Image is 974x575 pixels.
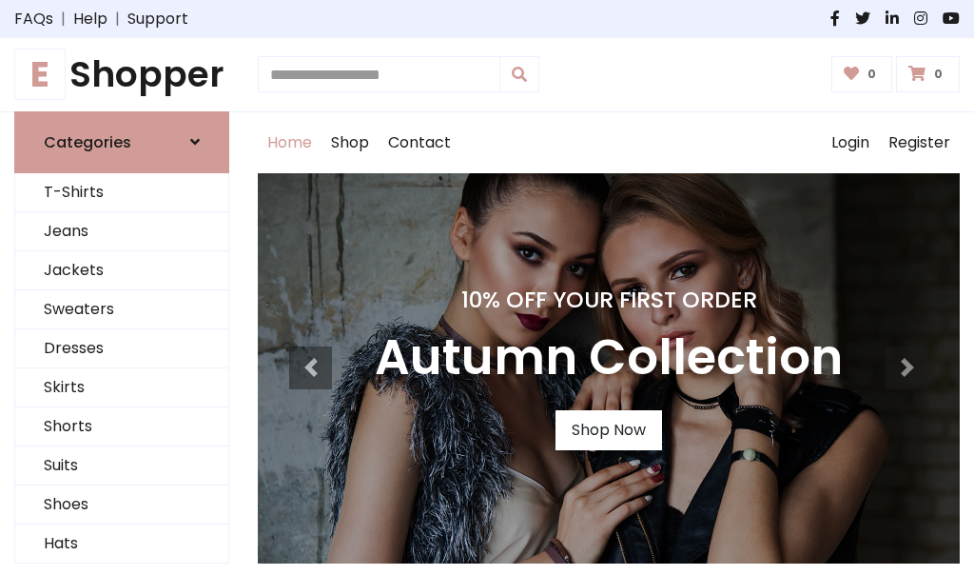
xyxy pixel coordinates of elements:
[15,368,228,407] a: Skirts
[14,49,66,100] span: E
[375,287,843,313] h4: 10% Off Your First Order
[321,112,379,173] a: Shop
[107,8,127,30] span: |
[929,66,947,83] span: 0
[73,8,107,30] a: Help
[15,212,228,251] a: Jeans
[15,525,228,564] a: Hats
[15,329,228,368] a: Dresses
[15,290,228,329] a: Sweaters
[863,66,881,83] span: 0
[822,112,879,173] a: Login
[15,446,228,486] a: Suits
[896,56,960,92] a: 0
[15,251,228,290] a: Jackets
[379,112,460,173] a: Contact
[375,328,843,387] h3: Autumn Collection
[879,112,960,173] a: Register
[44,133,131,151] h6: Categories
[258,112,321,173] a: Home
[15,407,228,446] a: Shorts
[127,8,188,30] a: Support
[831,56,893,92] a: 0
[15,173,228,212] a: T-Shirts
[14,111,229,173] a: Categories
[14,53,229,96] h1: Shopper
[14,53,229,96] a: EShopper
[14,8,53,30] a: FAQs
[15,486,228,525] a: Shoes
[555,410,662,450] a: Shop Now
[53,8,73,30] span: |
